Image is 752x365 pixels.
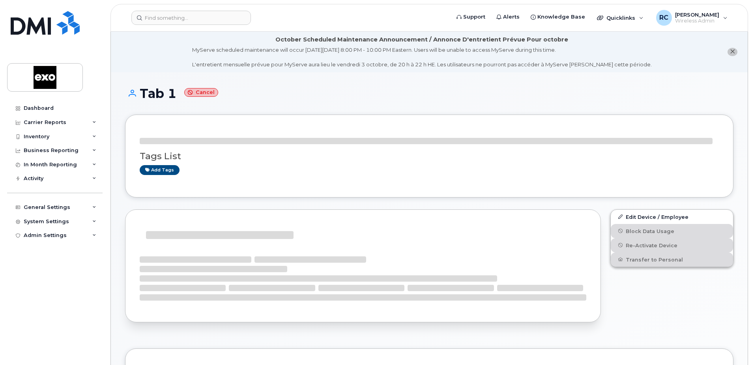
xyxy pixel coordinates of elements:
[611,210,733,224] a: Edit Device / Employee
[611,224,733,238] button: Block Data Usage
[728,48,737,56] button: close notification
[184,88,218,97] small: Cancel
[626,242,677,248] span: Re-Activate Device
[140,165,180,175] a: Add tags
[140,151,719,161] h3: Tags List
[275,36,568,44] div: October Scheduled Maintenance Announcement / Annonce D'entretient Prévue Pour octobre
[125,87,733,100] h1: Tab 1
[192,46,652,68] div: MyServe scheduled maintenance will occur [DATE][DATE] 8:00 PM - 10:00 PM Eastern. Users will be u...
[611,238,733,252] button: Re-Activate Device
[611,252,733,267] button: Transfer to Personal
